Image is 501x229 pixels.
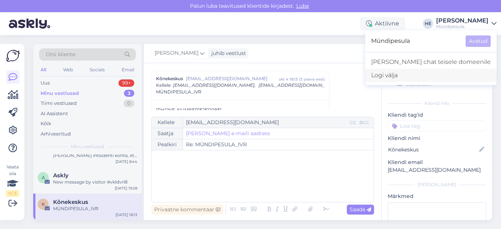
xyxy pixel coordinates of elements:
span: A [42,175,45,180]
input: Lisa nimi [388,146,478,154]
span: MÜNDIPESULA_IVR [156,89,201,95]
input: Lisa tag [388,120,486,131]
div: Aktiivne [360,17,405,30]
div: BCC [358,119,371,126]
div: ( 3 päeva eest ) [299,76,325,82]
img: Askly Logo [6,50,20,62]
span: Kellele : [156,82,172,88]
div: All [39,65,48,75]
div: Minu vestlused [41,90,79,97]
div: Kõik [41,120,51,127]
div: Uus [41,79,50,87]
span: [EMAIL_ADDRESS][DOMAIN_NAME], [259,82,341,88]
div: 99+ [118,79,134,87]
div: AI Assistent [41,110,68,117]
div: Socials [88,65,106,75]
div: Vaata siia [6,164,19,197]
input: Write subject here... [183,139,374,150]
span: Minu vestlused [71,143,104,150]
a: [PERSON_NAME] chat teisele domeenile [365,55,497,69]
span: Luba [294,3,311,9]
div: [PERSON_NAME] [436,18,488,24]
p: [PHONE_NUMBER]$2$1208$1 [156,107,325,113]
div: [DATE] 18:13 [115,212,137,218]
p: Kliendi nimi [388,134,486,142]
div: Kellele [152,117,183,128]
p: Märkmed [388,192,486,200]
a: [PERSON_NAME] e-maili aadress [186,130,270,137]
div: 0 [124,100,134,107]
a: [PERSON_NAME]Mündipesula [436,18,497,30]
p: [EMAIL_ADDRESS][DOMAIN_NAME] [388,166,486,174]
button: Avatud [466,35,491,47]
span: [EMAIL_ADDRESS][DOMAIN_NAME], [173,82,256,88]
div: Saatja [152,128,183,139]
span: Kõnekeskus [53,199,88,205]
div: [PERSON_NAME] [388,181,486,188]
div: CC [348,119,358,126]
span: Otsi kliente [46,51,75,58]
div: Pealkiri [152,139,183,150]
div: juhib vestlust [208,49,246,57]
span: Mündipesula [371,35,460,47]
div: Privaatne kommentaar [151,205,223,215]
input: Recepient... [183,117,348,128]
div: 3 [124,90,134,97]
div: Tiimi vestlused [41,100,77,107]
div: okt 4 18:13 [279,76,298,82]
div: New message by visitor #vkldvrl8 [53,179,137,185]
div: Kliendi info [388,100,486,107]
span: Kõnekeskus [156,75,183,82]
div: Logi välja [365,69,497,82]
span: Askly [53,172,69,179]
div: Email [120,65,136,75]
div: [DATE] 19:28 [115,185,137,191]
span: Saada [350,206,371,213]
span: [EMAIL_ADDRESS][DOMAIN_NAME] [186,75,279,82]
div: Arhiveeritud [41,130,71,138]
div: Web [62,65,75,75]
p: Kliendi email [388,158,486,166]
div: HE [423,18,433,29]
div: 0 / 3 [6,190,19,197]
div: MÜNDIPESULA_IVR [53,205,137,212]
span: [PERSON_NAME] [155,49,198,57]
div: Mündipesula [436,24,488,30]
div: [DATE] 8:44 [115,159,137,164]
p: Kliendi tag'id [388,111,486,119]
span: K [42,201,45,207]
